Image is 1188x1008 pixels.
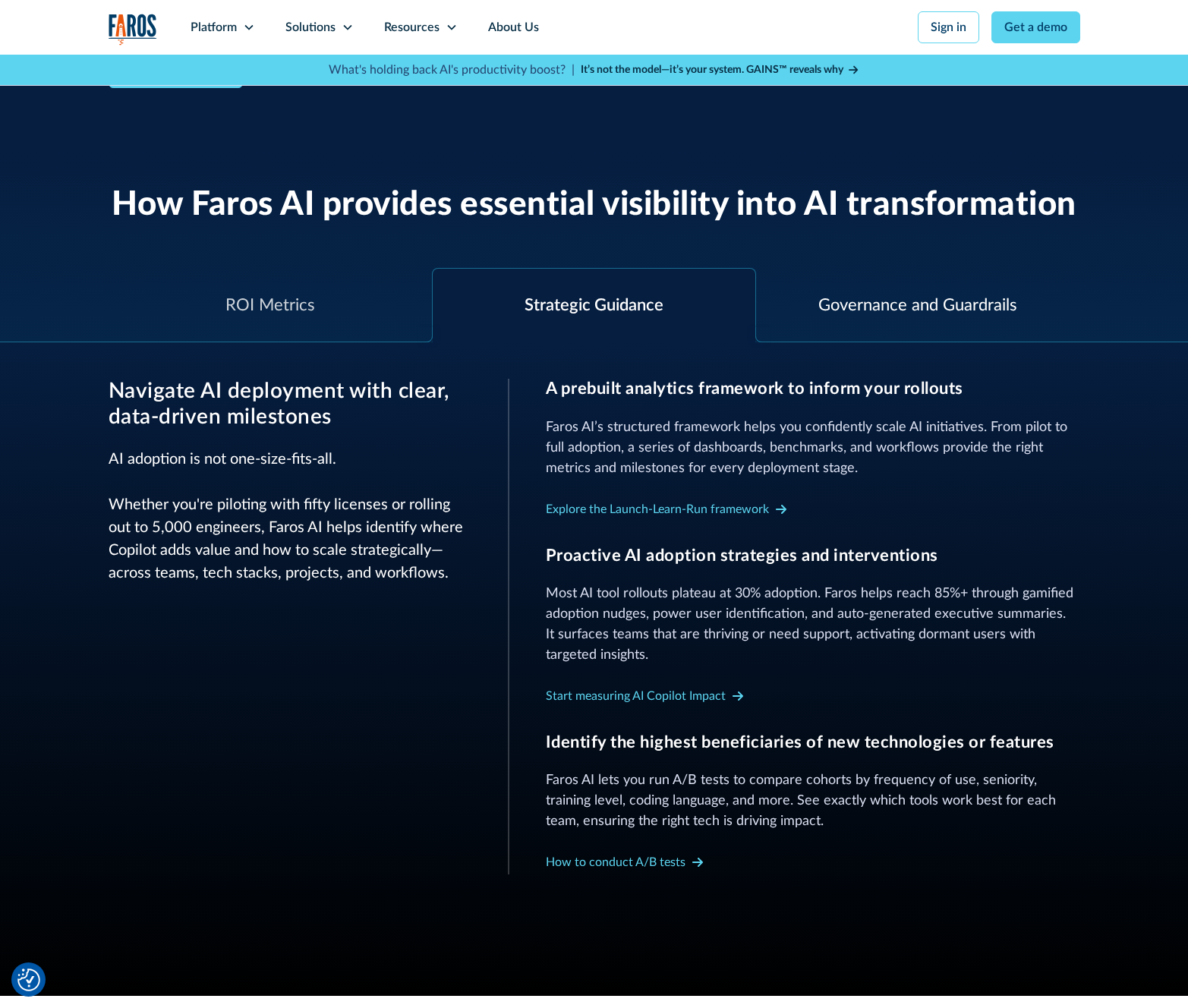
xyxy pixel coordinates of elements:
[109,14,157,45] a: home
[285,18,336,36] div: Solutions
[546,684,744,708] a: Start measuring AI Copilot Impact
[581,62,860,78] a: It’s not the model—it’s your system. GAINS™ reveals why
[546,853,685,871] div: How to conduct A/B tests
[546,687,726,705] div: Start measuring AI Copilot Impact
[546,732,1080,752] h3: Identify the highest beneficiaries of new technologies or features
[546,770,1080,832] p: Faros AI lets you run A/B tests to compare cohorts by frequency of use, seniority, training level...
[546,584,1080,666] p: Most AI tool rollouts plateau at 30% adoption. Faros helps reach 85%+ through gamified adoption n...
[17,969,40,991] img: Revisit consent button
[546,497,787,521] a: Explore the Launch-Learn-Run framework
[17,969,40,991] button: Cookie Settings
[525,293,663,318] div: Strategic Guidance
[384,18,440,36] div: Resources
[109,448,471,584] p: AI adoption is not one-size-fits-all. Whether you're piloting with fifty licenses or rolling out ...
[546,850,704,874] a: How to conduct A/B tests
[109,379,471,430] h3: Navigate AI deployment with clear, data-driven milestones
[546,546,1080,565] h3: Proactive AI adoption strategies and interventions
[991,11,1080,43] a: Get a demo
[581,65,843,75] strong: It’s not the model—it’s your system. GAINS™ reveals why
[191,18,237,36] div: Platform
[112,185,1076,225] h2: How Faros AI provides essential visibility into AI transformation
[546,417,1080,479] p: Faros AI’s structured framework helps you confidently scale AI initiatives. From pilot to full ad...
[225,293,315,318] div: ROI Metrics
[818,293,1017,318] div: Governance and Guardrails
[109,14,157,45] img: Logo of the analytics and reporting company Faros.
[918,11,979,43] a: Sign in
[546,500,769,518] div: Explore the Launch-Learn-Run framework
[546,379,1080,398] h3: A prebuilt analytics framework to inform your rollouts
[329,61,575,79] p: What's holding back AI's productivity boost? |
